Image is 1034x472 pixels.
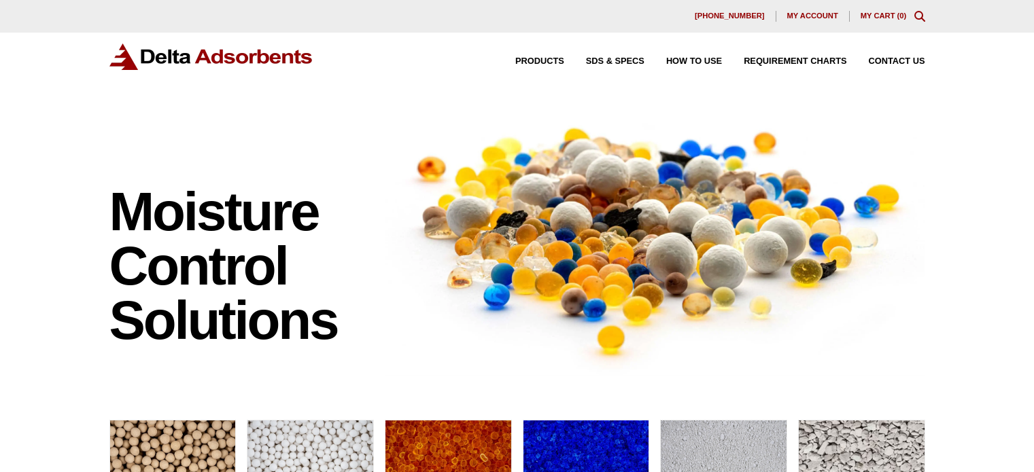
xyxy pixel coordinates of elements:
a: Contact Us [847,57,925,66]
span: My account [787,12,838,20]
a: Requirement Charts [722,57,846,66]
img: Image [385,103,925,376]
span: Products [515,57,564,66]
a: My account [776,11,850,22]
img: Delta Adsorbents [109,43,313,70]
a: How to Use [644,57,722,66]
a: SDS & SPECS [564,57,644,66]
span: 0 [899,12,903,20]
span: Contact Us [869,57,925,66]
a: My Cart (0) [861,12,907,20]
span: How to Use [666,57,722,66]
div: Toggle Modal Content [914,11,925,22]
a: [PHONE_NUMBER] [684,11,776,22]
h1: Moisture Control Solutions [109,185,372,348]
a: Products [494,57,564,66]
span: [PHONE_NUMBER] [695,12,765,20]
span: SDS & SPECS [586,57,644,66]
span: Requirement Charts [744,57,846,66]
